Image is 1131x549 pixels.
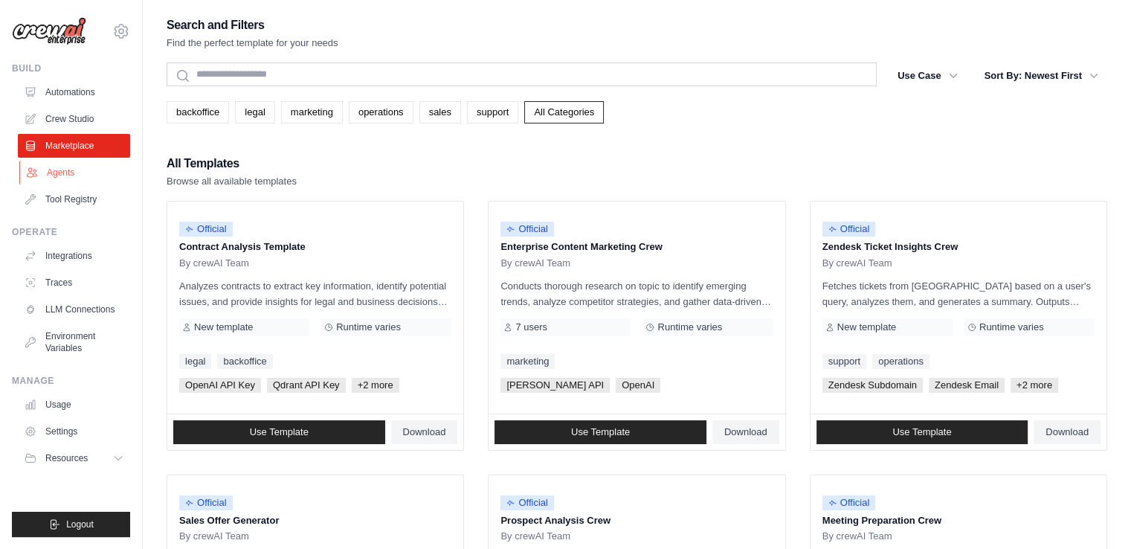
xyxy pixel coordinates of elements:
[352,378,399,393] span: +2 more
[18,420,130,443] a: Settings
[616,378,660,393] span: OpenAI
[179,530,249,542] span: By crewAI Team
[391,420,458,444] a: Download
[179,354,211,369] a: legal
[837,321,896,333] span: New template
[167,15,338,36] h2: Search and Filters
[179,278,451,309] p: Analyzes contracts to extract key information, identify potential issues, and provide insights fo...
[822,240,1095,254] p: Zendesk Ticket Insights Crew
[822,257,892,269] span: By crewAI Team
[349,101,413,123] a: operations
[194,321,253,333] span: New template
[872,354,929,369] a: operations
[18,187,130,211] a: Tool Registry
[217,354,272,369] a: backoffice
[18,271,130,295] a: Traces
[18,244,130,268] a: Integrations
[19,161,132,184] a: Agents
[822,513,1095,528] p: Meeting Preparation Crew
[403,426,446,438] span: Download
[500,278,773,309] p: Conducts thorough research on topic to identify emerging trends, analyze competitor strategies, a...
[18,298,130,321] a: LLM Connections
[500,257,570,269] span: By crewAI Team
[167,153,297,174] h2: All Templates
[18,393,130,417] a: Usage
[18,80,130,104] a: Automations
[281,101,343,123] a: marketing
[524,101,604,123] a: All Categories
[12,17,86,45] img: Logo
[500,495,554,510] span: Official
[167,174,297,189] p: Browse all available templates
[515,321,547,333] span: 7 users
[822,530,892,542] span: By crewAI Team
[179,513,451,528] p: Sales Offer Generator
[179,222,233,237] span: Official
[724,426,767,438] span: Download
[816,420,1028,444] a: Use Template
[179,378,261,393] span: OpenAI API Key
[1034,420,1101,444] a: Download
[500,530,570,542] span: By crewAI Team
[822,378,923,393] span: Zendesk Subdomain
[657,321,722,333] span: Runtime varies
[18,324,130,360] a: Environment Variables
[66,518,94,530] span: Logout
[336,321,401,333] span: Runtime varies
[18,134,130,158] a: Marketplace
[179,240,451,254] p: Contract Analysis Template
[822,495,876,510] span: Official
[712,420,779,444] a: Download
[267,378,346,393] span: Qdrant API Key
[12,226,130,238] div: Operate
[179,257,249,269] span: By crewAI Team
[12,375,130,387] div: Manage
[500,513,773,528] p: Prospect Analysis Crew
[571,426,630,438] span: Use Template
[976,62,1107,89] button: Sort By: Newest First
[18,446,130,470] button: Resources
[235,101,274,123] a: legal
[419,101,461,123] a: sales
[467,101,518,123] a: support
[167,36,338,51] p: Find the perfect template for your needs
[822,278,1095,309] p: Fetches tickets from [GEOGRAPHIC_DATA] based on a user's query, analyzes them, and generates a su...
[979,321,1044,333] span: Runtime varies
[500,378,610,393] span: [PERSON_NAME] API
[1045,426,1089,438] span: Download
[889,62,967,89] button: Use Case
[12,62,130,74] div: Build
[892,426,951,438] span: Use Template
[179,495,233,510] span: Official
[167,101,229,123] a: backoffice
[45,452,88,464] span: Resources
[929,378,1005,393] span: Zendesk Email
[822,222,876,237] span: Official
[12,512,130,537] button: Logout
[500,222,554,237] span: Official
[500,240,773,254] p: Enterprise Content Marketing Crew
[500,354,555,369] a: marketing
[1011,378,1058,393] span: +2 more
[18,107,130,131] a: Crew Studio
[250,426,309,438] span: Use Template
[822,354,866,369] a: support
[494,420,706,444] a: Use Template
[173,420,385,444] a: Use Template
